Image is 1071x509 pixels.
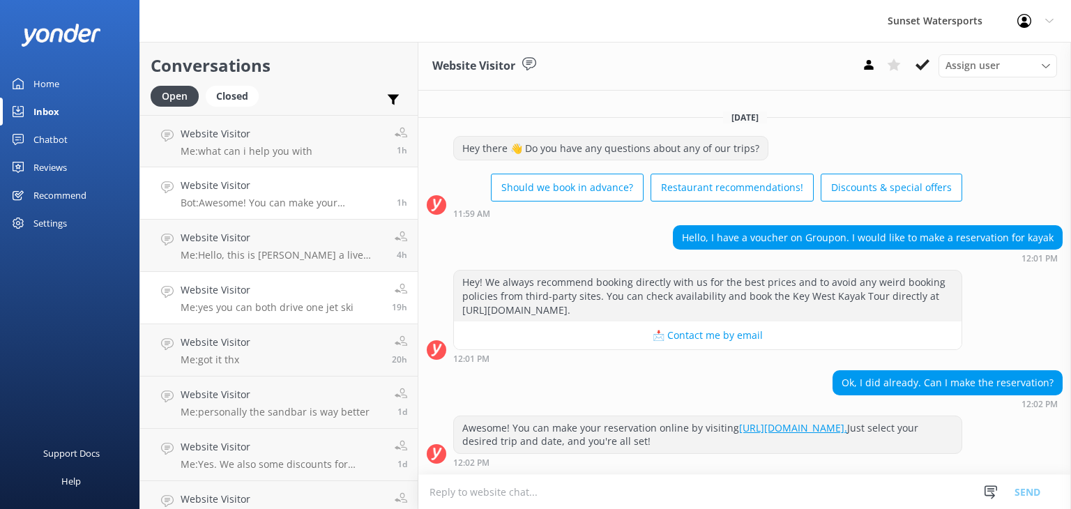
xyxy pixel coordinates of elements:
[945,58,1000,73] span: Assign user
[181,387,370,402] h4: Website Visitor
[33,126,68,153] div: Chatbot
[140,377,418,429] a: Website VisitorMe:personally the sandbar is way better1d
[181,458,384,471] p: Me: Yes. We also some discounts for September. When will you be in [GEOGRAPHIC_DATA]?
[454,137,768,160] div: Hey there 👋 Do you have any questions about any of our trips?
[454,416,962,453] div: Awesome! You can make your reservation online by visiting Just select your desired trip and date,...
[397,197,407,208] span: Aug 30 2025 11:02am (UTC -05:00) America/Cancun
[140,324,418,377] a: Website VisitorMe:got it thx20h
[432,57,515,75] h3: Website Visitor
[453,354,962,363] div: Aug 30 2025 11:01am (UTC -05:00) America/Cancun
[673,253,1063,263] div: Aug 30 2025 11:01am (UTC -05:00) America/Cancun
[1021,254,1058,263] strong: 12:01 PM
[33,70,59,98] div: Home
[151,52,407,79] h2: Conversations
[454,271,962,321] div: Hey! We always recommend booking directly with us for the best prices and to avoid any weird book...
[140,115,418,167] a: Website VisitorMe:what can i help you with1h
[181,439,384,455] h4: Website Visitor
[453,208,962,218] div: Aug 30 2025 10:59am (UTC -05:00) America/Cancun
[397,406,407,418] span: Aug 29 2025 10:56am (UTC -05:00) America/Cancun
[33,181,86,209] div: Recommend
[140,220,418,272] a: Website VisitorMe:Hello, this is [PERSON_NAME] a live agent with Sunset Watersports the jets skis...
[453,210,490,218] strong: 11:59 AM
[397,249,407,261] span: Aug 30 2025 08:38am (UTC -05:00) America/Cancun
[140,272,418,324] a: Website VisitorMe:yes you can both drive one jet ski19h
[181,301,354,314] p: Me: yes you can both drive one jet ski
[61,467,81,495] div: Help
[739,421,847,434] a: [URL][DOMAIN_NAME].
[821,174,962,202] button: Discounts & special offers
[33,209,67,237] div: Settings
[33,98,59,126] div: Inbox
[1021,400,1058,409] strong: 12:02 PM
[833,371,1062,395] div: Ok, I did already. Can I make the reservation?
[181,406,370,418] p: Me: personally the sandbar is way better
[491,174,644,202] button: Should we book in advance?
[33,153,67,181] div: Reviews
[206,88,266,103] a: Closed
[454,321,962,349] button: 📩 Contact me by email
[397,458,407,470] span: Aug 29 2025 09:37am (UTC -05:00) America/Cancun
[397,144,407,156] span: Aug 30 2025 11:30am (UTC -05:00) America/Cancun
[181,126,312,142] h4: Website Visitor
[674,226,1062,250] div: Hello, I have a voucher on Groupon. I would like to make a reservation for kayak
[723,112,767,123] span: [DATE]
[181,492,384,507] h4: Website Visitor
[392,354,407,365] span: Aug 29 2025 04:16pm (UTC -05:00) America/Cancun
[181,282,354,298] h4: Website Visitor
[181,230,384,245] h4: Website Visitor
[181,249,384,261] p: Me: Hello, this is [PERSON_NAME] a live agent with Sunset Watersports the jets skis are in a desi...
[181,145,312,158] p: Me: what can i help you with
[453,459,489,467] strong: 12:02 PM
[453,355,489,363] strong: 12:01 PM
[453,457,962,467] div: Aug 30 2025 11:02am (UTC -05:00) America/Cancun
[181,335,250,350] h4: Website Visitor
[206,86,259,107] div: Closed
[939,54,1057,77] div: Assign User
[151,86,199,107] div: Open
[651,174,814,202] button: Restaurant recommendations!
[140,429,418,481] a: Website VisitorMe:Yes. We also some discounts for September. When will you be in [GEOGRAPHIC_DATA...
[392,301,407,313] span: Aug 29 2025 05:17pm (UTC -05:00) America/Cancun
[21,24,101,47] img: yonder-white-logo.png
[151,88,206,103] a: Open
[140,167,418,220] a: Website VisitorBot:Awesome! You can make your reservation online by visiting [URL][DOMAIN_NAME]. ...
[833,399,1063,409] div: Aug 30 2025 11:02am (UTC -05:00) America/Cancun
[181,197,386,209] p: Bot: Awesome! You can make your reservation online by visiting [URL][DOMAIN_NAME]. Just select yo...
[181,354,250,366] p: Me: got it thx
[43,439,100,467] div: Support Docs
[181,178,386,193] h4: Website Visitor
